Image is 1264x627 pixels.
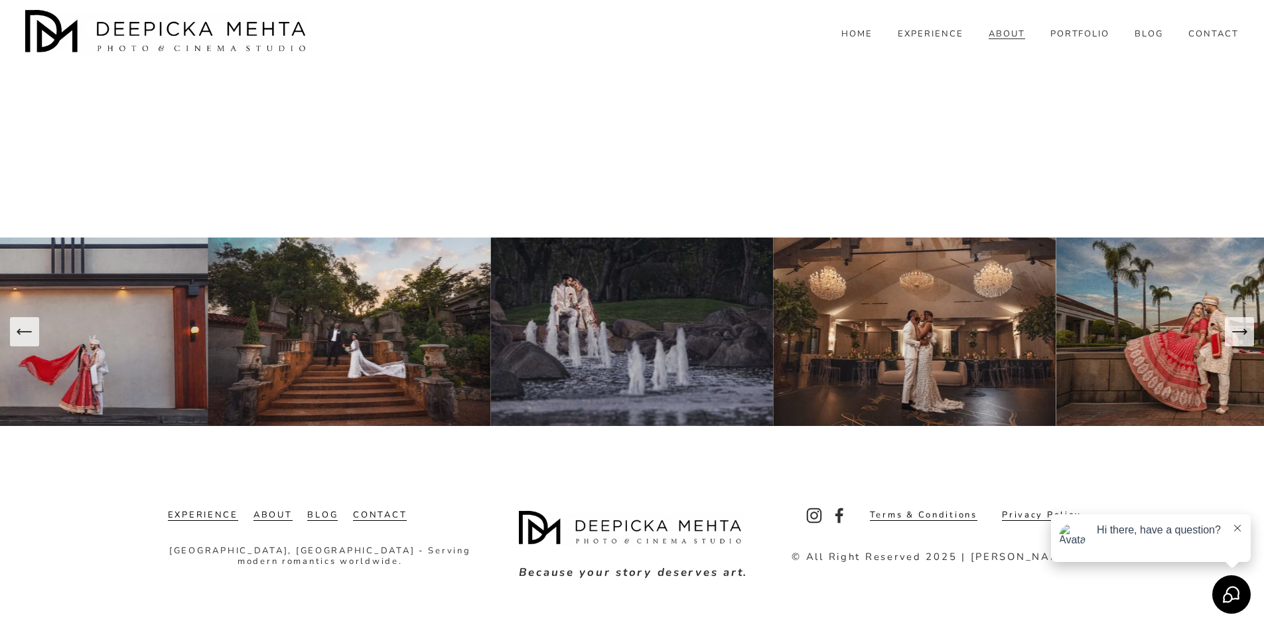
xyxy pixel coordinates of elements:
[831,508,847,523] a: Facebook
[168,546,472,567] p: [GEOGRAPHIC_DATA], [GEOGRAPHIC_DATA] - Serving modern romantics worldwide.
[870,510,977,521] a: Terms & Conditions
[208,238,491,426] img: ruth-id_W_0697-1.jpg
[1050,28,1110,40] a: PORTFOLIO
[253,510,293,521] a: ABOUT
[792,552,1104,562] p: © All Right Reserved 2025 | [PERSON_NAME] INC.
[353,510,407,521] a: CONTACT
[806,508,822,523] a: Instagram
[1188,28,1239,40] a: CONTACT
[898,28,963,40] a: EXPERIENCE
[1135,28,1163,40] a: folder dropdown
[168,510,238,521] a: EXPERIENCE
[10,317,39,346] button: Previous Slide
[307,510,338,521] a: BLOG
[989,28,1025,40] a: ABOUT
[1002,510,1081,521] a: Privacy Policy
[841,28,873,40] a: HOME
[491,238,774,426] img: DMP_0698.jpg
[1135,29,1163,40] span: BLOG
[519,565,748,580] em: Because your story deserves art.
[25,10,311,56] img: Austin Wedding Photographer - Deepicka Mehta Photography &amp; Cinematography
[774,238,1056,426] img: takeya-josh_W_0745-1-min.jpg
[1225,317,1254,346] button: Next Slide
